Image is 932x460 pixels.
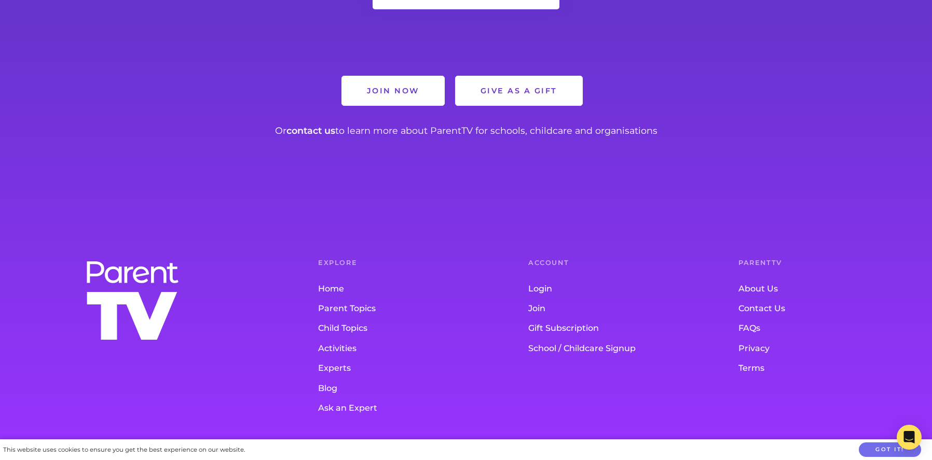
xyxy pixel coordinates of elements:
[738,279,907,299] a: About Us
[738,319,907,339] a: FAQs
[3,444,245,455] div: This website uses cookies to ensure you get the best experience on our website.
[318,398,487,418] a: Ask an Expert
[318,379,487,398] a: Blog
[318,319,487,339] a: Child Topics
[528,339,697,358] a: School / Childcare Signup
[528,319,697,339] a: Gift Subscription
[318,279,487,299] a: Home
[528,299,697,318] a: Join
[738,358,907,378] a: Terms
[342,76,444,105] a: Join Now
[738,260,907,267] h6: ParentTV
[25,122,907,139] p: Or to learn more about ParentTV for schools, childcare and organisations
[528,260,697,267] h6: Account
[859,442,921,457] button: Got it!
[738,299,907,318] a: Contact Us
[318,260,487,267] h6: Explore
[318,299,487,318] a: Parent Topics
[318,339,487,358] a: Activities
[286,125,335,136] a: contact us
[897,425,922,450] div: Open Intercom Messenger
[83,259,182,343] img: parenttv-logo-stacked-white.f9d0032.svg
[318,358,487,378] a: Experts
[738,339,907,358] a: Privacy
[456,76,582,105] a: Give as a Gift
[528,279,697,299] a: Login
